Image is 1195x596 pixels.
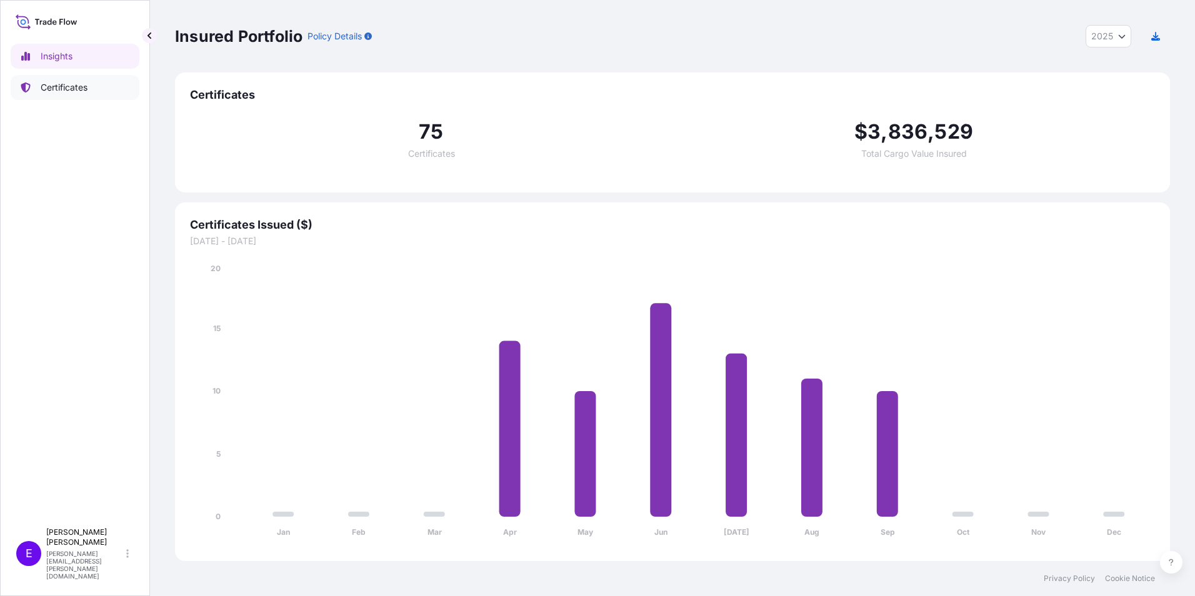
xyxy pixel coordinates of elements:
p: Insights [41,50,72,62]
tspan: Feb [352,527,366,537]
tspan: 10 [212,386,221,395]
a: Insights [11,44,139,69]
button: Year Selector [1086,25,1131,47]
p: [PERSON_NAME] [PERSON_NAME] [46,527,124,547]
tspan: [DATE] [724,527,749,537]
tspan: Jun [654,527,667,537]
p: Certificates [41,81,87,94]
p: Insured Portfolio [175,26,302,46]
tspan: Sep [881,527,895,537]
tspan: Aug [804,527,819,537]
a: Cookie Notice [1105,574,1155,584]
tspan: 20 [211,264,221,273]
tspan: Dec [1107,527,1121,537]
span: Certificates [190,87,1155,102]
span: , [881,122,887,142]
span: 2025 [1091,30,1113,42]
p: [PERSON_NAME][EMAIL_ADDRESS][PERSON_NAME][DOMAIN_NAME] [46,550,124,580]
span: , [927,122,934,142]
span: 3 [867,122,881,142]
a: Privacy Policy [1044,574,1095,584]
a: Certificates [11,75,139,100]
span: Certificates [408,149,455,158]
tspan: Oct [957,527,970,537]
span: [DATE] - [DATE] [190,235,1155,247]
tspan: 0 [216,512,221,521]
span: 836 [888,122,928,142]
span: $ [854,122,867,142]
span: E [26,547,32,560]
tspan: 15 [213,324,221,333]
p: Policy Details [307,30,362,42]
tspan: 5 [216,449,221,459]
tspan: Apr [503,527,517,537]
span: 75 [419,122,443,142]
span: 529 [934,122,973,142]
tspan: May [577,527,594,537]
span: Total Cargo Value Insured [861,149,967,158]
tspan: Mar [427,527,442,537]
tspan: Jan [277,527,290,537]
tspan: Nov [1031,527,1046,537]
span: Certificates Issued ($) [190,217,1155,232]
